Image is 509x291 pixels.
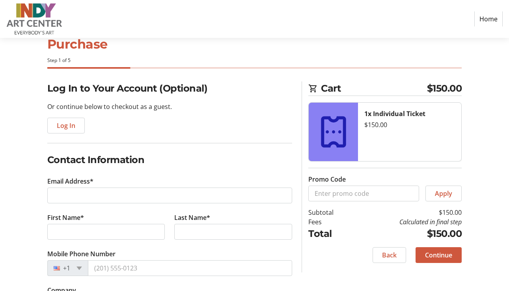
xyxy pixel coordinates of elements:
[47,176,93,186] label: Email Address*
[425,186,462,201] button: Apply
[308,175,346,184] label: Promo Code
[416,247,462,263] button: Continue
[57,121,75,130] span: Log In
[88,260,293,276] input: (201) 555-0123
[352,227,462,241] td: $150.00
[425,250,452,260] span: Continue
[427,81,462,96] span: $150.00
[47,153,293,167] h2: Contact Information
[321,81,427,96] span: Cart
[174,213,210,222] label: Last Name*
[47,81,293,96] h2: Log In to Your Account (Optional)
[47,249,116,259] label: Mobile Phone Number
[364,109,425,118] strong: 1x Individual Ticket
[373,247,406,263] button: Back
[47,102,293,111] p: Or continue below to checkout as a guest.
[47,118,85,133] button: Log In
[308,186,419,201] input: Enter promo code
[308,227,352,241] td: Total
[352,208,462,217] td: $150.00
[474,11,503,26] a: Home
[6,3,62,35] img: Indy Art Center's Logo
[364,120,455,130] div: $150.00
[308,217,352,227] td: Fees
[308,208,352,217] td: Subtotal
[47,213,84,222] label: First Name*
[352,217,462,227] td: Calculated in final step
[47,57,462,64] div: Step 1 of 5
[382,250,397,260] span: Back
[47,35,462,54] h1: Purchase
[435,189,452,198] span: Apply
